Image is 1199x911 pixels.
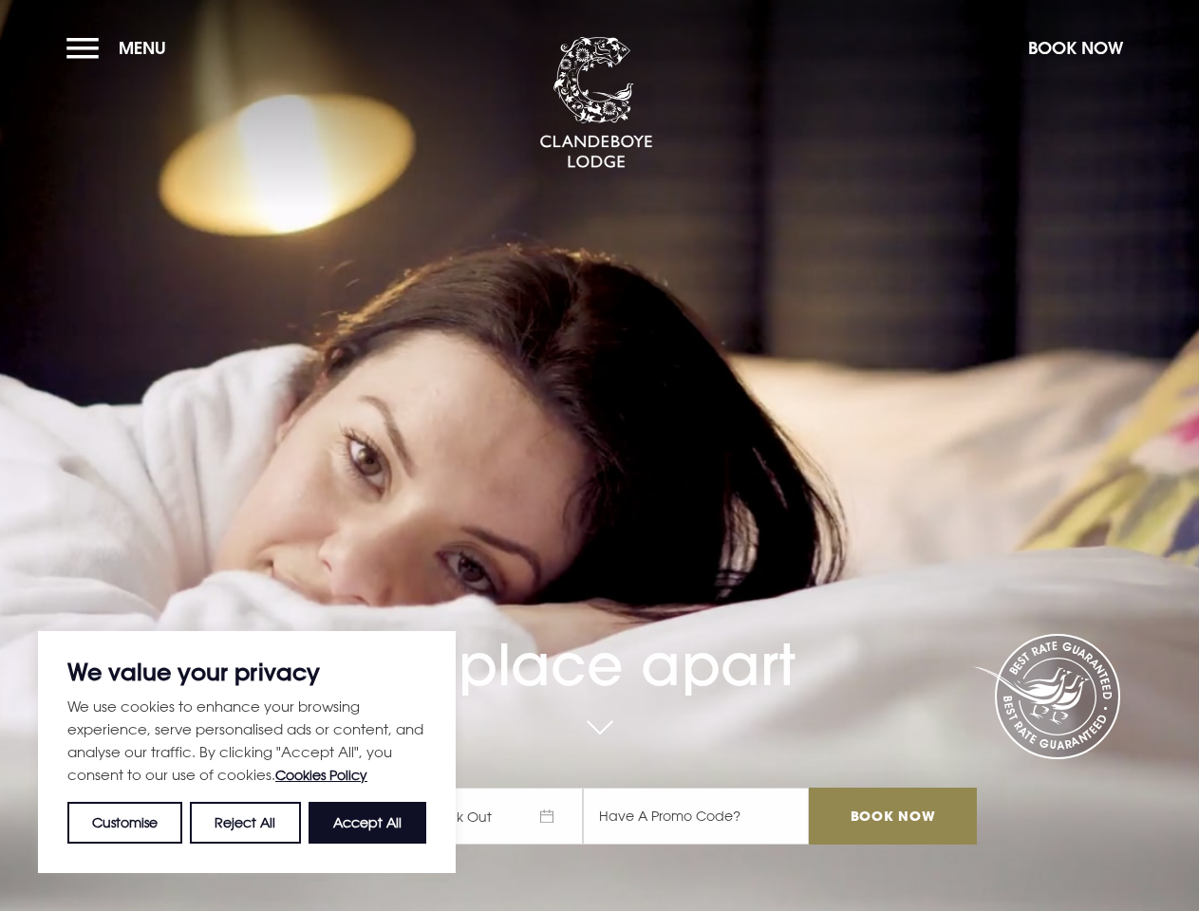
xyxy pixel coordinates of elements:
span: Check Out [403,788,583,845]
p: We value your privacy [67,660,426,683]
img: Clandeboye Lodge [539,37,653,170]
a: Cookies Policy [275,767,367,783]
div: We value your privacy [38,631,456,873]
input: Book Now [809,788,976,845]
h1: A place apart [222,575,976,698]
button: Customise [67,802,182,844]
button: Menu [66,28,176,68]
button: Accept All [309,802,426,844]
button: Reject All [190,802,300,844]
input: Have A Promo Code? [583,788,809,845]
button: Book Now [1019,28,1133,68]
p: We use cookies to enhance your browsing experience, serve personalised ads or content, and analys... [67,695,426,787]
span: Menu [119,37,166,59]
